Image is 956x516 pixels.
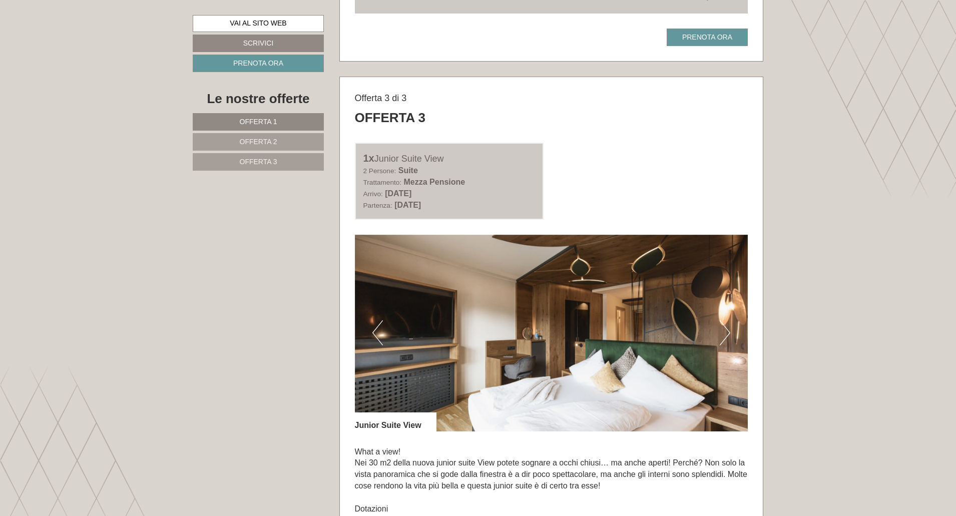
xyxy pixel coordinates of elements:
b: 1x [363,153,374,164]
button: Next [720,320,730,345]
small: Trattamento: [363,179,402,186]
small: 2 Persone: [363,167,396,175]
button: Previous [372,320,383,345]
b: [DATE] [385,189,411,198]
div: Junior Suite View [363,151,536,166]
small: Partenza: [363,202,392,209]
span: Offerta 2 [240,138,277,146]
b: [DATE] [394,201,421,209]
b: Suite [398,166,418,175]
span: Offerta 3 [240,158,277,166]
small: Arrivo: [363,190,383,198]
div: Le nostre offerte [193,90,324,108]
a: Scrivici [193,35,324,52]
div: Offerta 3 [355,109,426,127]
span: Offerta 3 di 3 [355,93,407,103]
b: Mezza Pensione [404,178,465,186]
a: Prenota ora [193,55,324,72]
span: Offerta 1 [240,118,277,126]
a: Vai al sito web [193,15,324,32]
img: image [355,235,748,431]
div: Junior Suite View [355,412,436,431]
a: Prenota ora [667,29,748,46]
